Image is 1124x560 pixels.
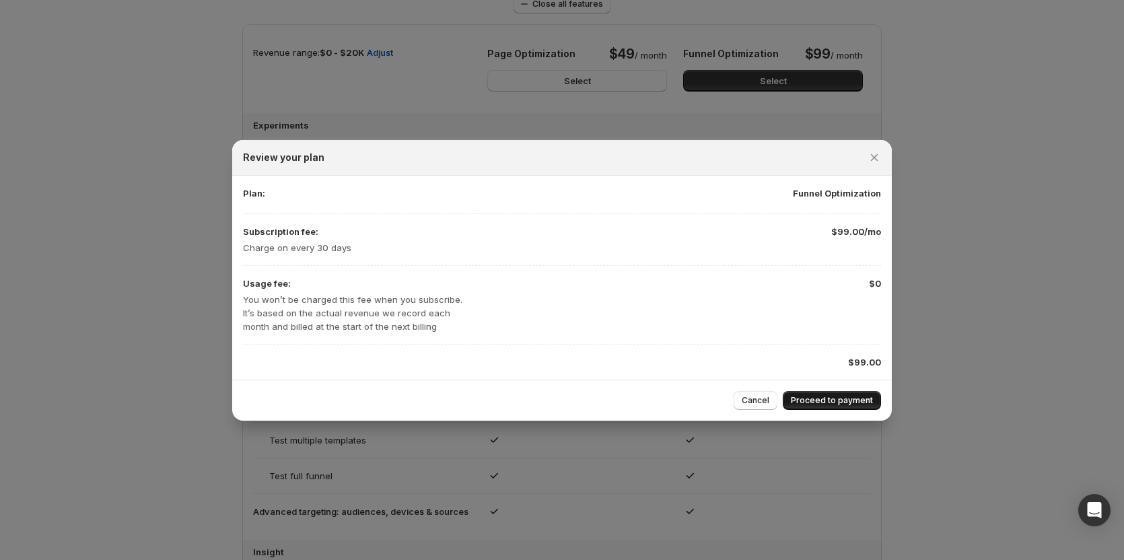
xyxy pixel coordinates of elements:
[243,293,465,333] p: You won’t be charged this fee when you subscribe. It’s based on the actual revenue we record each...
[793,186,881,200] p: Funnel Optimization
[848,355,881,369] p: $99.00
[869,277,881,290] p: $0
[243,241,351,254] p: Charge on every 30 days
[865,148,884,167] button: Close
[831,225,881,238] p: $99.00/mo
[243,186,265,200] p: Plan:
[243,225,351,238] p: Subscription fee:
[742,395,769,406] span: Cancel
[791,395,873,406] span: Proceed to payment
[243,277,465,290] p: Usage fee:
[1078,494,1111,526] div: Open Intercom Messenger
[783,391,881,410] button: Proceed to payment
[243,151,324,164] h2: Review your plan
[734,391,777,410] button: Cancel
